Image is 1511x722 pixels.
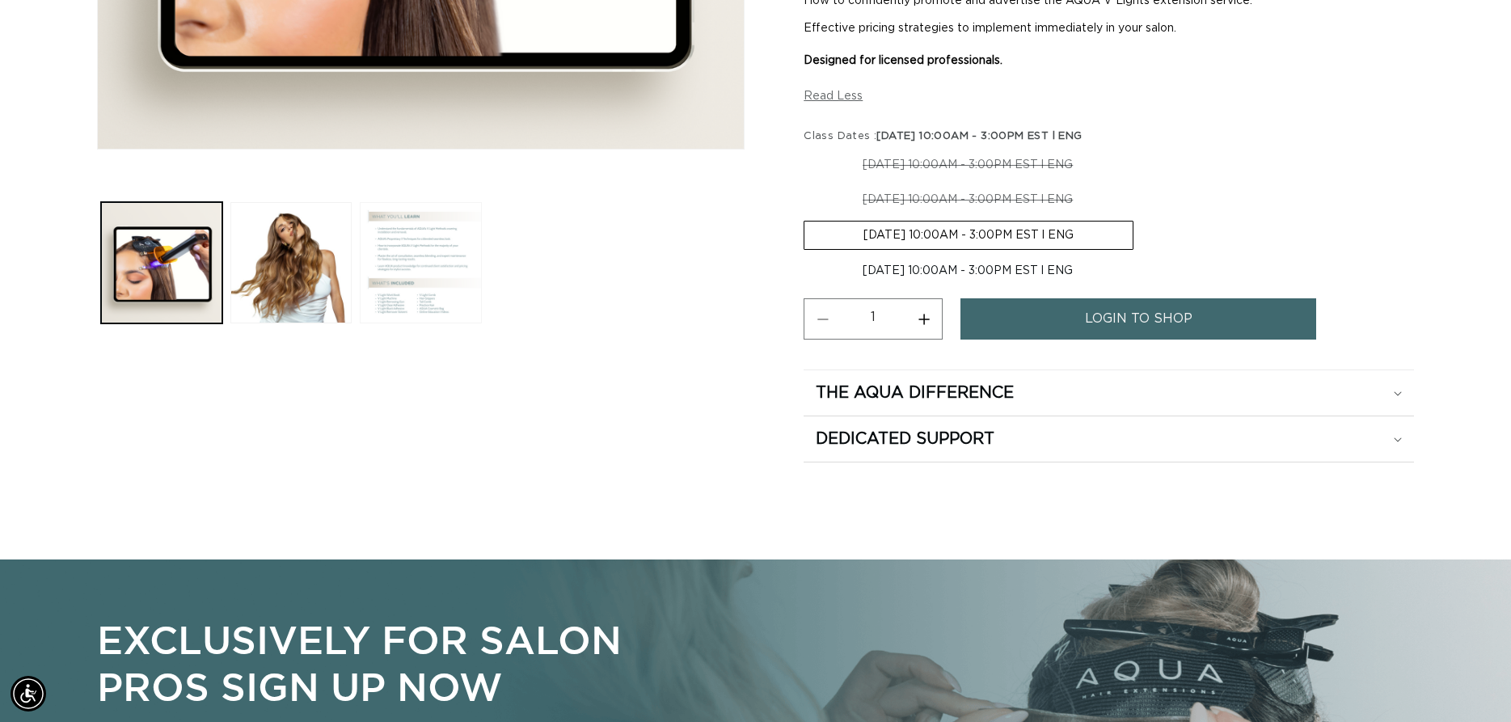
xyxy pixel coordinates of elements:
p: Exclusively for Salon Pros Sign Up Now [97,616,653,709]
legend: Class Dates : [804,129,1083,145]
b: Designed for licensed professionals. [804,55,1002,66]
button: Read Less [804,90,863,103]
label: [DATE] 10:00AM - 3:00PM EST l ENG [804,151,1132,179]
button: Load image 1 in gallery view [101,202,222,323]
h2: The Aqua Difference [816,382,1014,403]
a: login to shop [960,298,1316,340]
span: [DATE] 10:00AM - 3:00PM EST l ENG [876,131,1082,141]
label: [DATE] 10:00AM - 3:00PM EST l ENG [804,186,1132,213]
iframe: Chat Widget [1430,644,1511,722]
label: [DATE] 10:00AM - 3:00PM EST l ENG [804,257,1132,285]
button: Load image 3 in gallery view [360,202,481,323]
label: [DATE] 10:00AM - 3:00PM EST l ENG [804,221,1133,250]
p: Effective pricing strategies to implement immediately in your salon. [804,20,1414,69]
summary: The Aqua Difference [804,370,1414,416]
div: Accessibility Menu [11,676,46,711]
h2: Dedicated Support [816,429,994,450]
button: Load image 2 in gallery view [230,202,352,323]
summary: Dedicated Support [804,416,1414,462]
span: login to shop [1085,298,1192,340]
